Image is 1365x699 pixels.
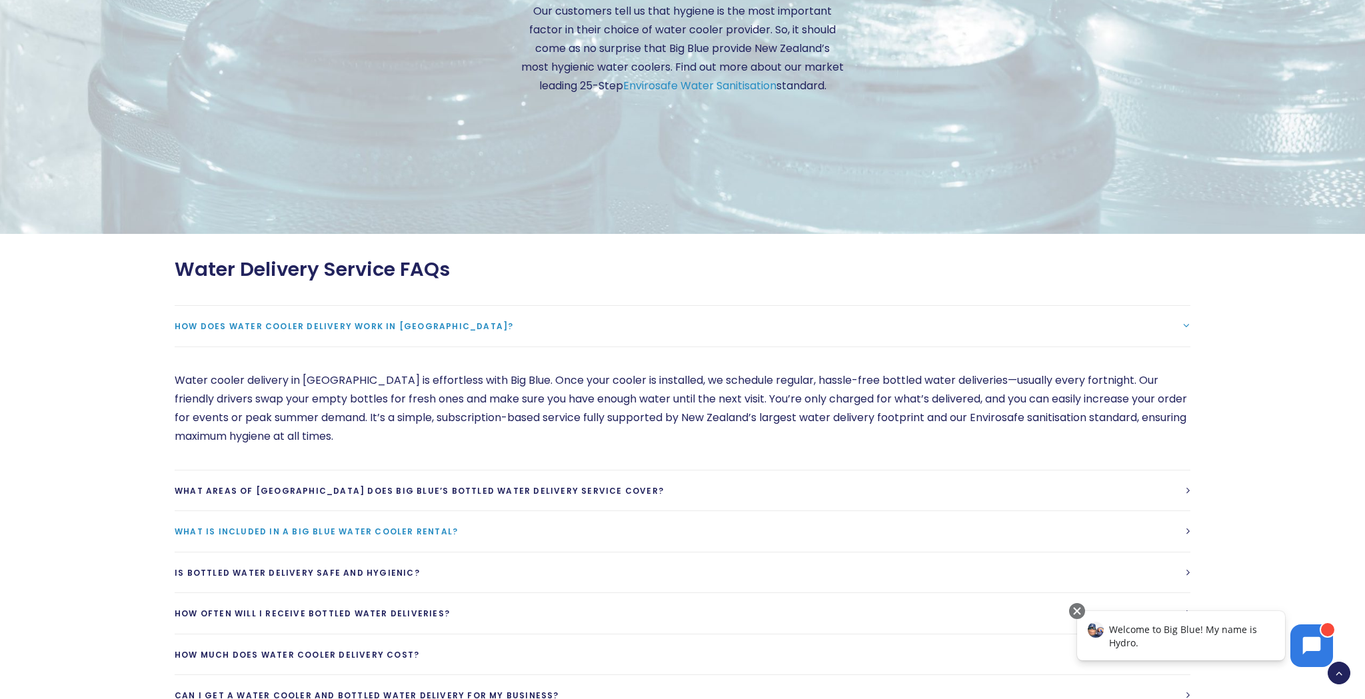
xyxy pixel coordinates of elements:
a: Envirosafe Water Sanitisation [623,78,776,93]
a: How much does water cooler delivery cost? [175,634,1190,675]
span: How much does water cooler delivery cost? [175,649,419,660]
a: How often will I receive bottled water deliveries? [175,593,1190,634]
p: Water cooler delivery in [GEOGRAPHIC_DATA] is effortless with Big Blue. Once your cooler is insta... [175,371,1190,446]
span: How often will I receive bottled water deliveries? [175,608,450,619]
iframe: Chatbot [1063,600,1346,680]
span: Is bottled water delivery safe and hygienic? [175,567,420,578]
a: Is bottled water delivery safe and hygienic? [175,552,1190,593]
span: What is included in a Big Blue Water cooler rental? [175,526,458,537]
a: What is included in a Big Blue Water cooler rental? [175,511,1190,552]
span: Water Delivery Service FAQs [175,258,450,281]
p: Our customers tell us that hygiene is the most important factor in their choice of water cooler p... [521,2,844,95]
a: How does water cooler delivery work in [GEOGRAPHIC_DATA]? [175,306,1190,347]
span: How does water cooler delivery work in [GEOGRAPHIC_DATA]? [175,321,513,332]
a: What areas of [GEOGRAPHIC_DATA] does Big Blue’s bottled water delivery service cover? [175,470,1190,511]
span: What areas of [GEOGRAPHIC_DATA] does Big Blue’s bottled water delivery service cover? [175,485,664,496]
